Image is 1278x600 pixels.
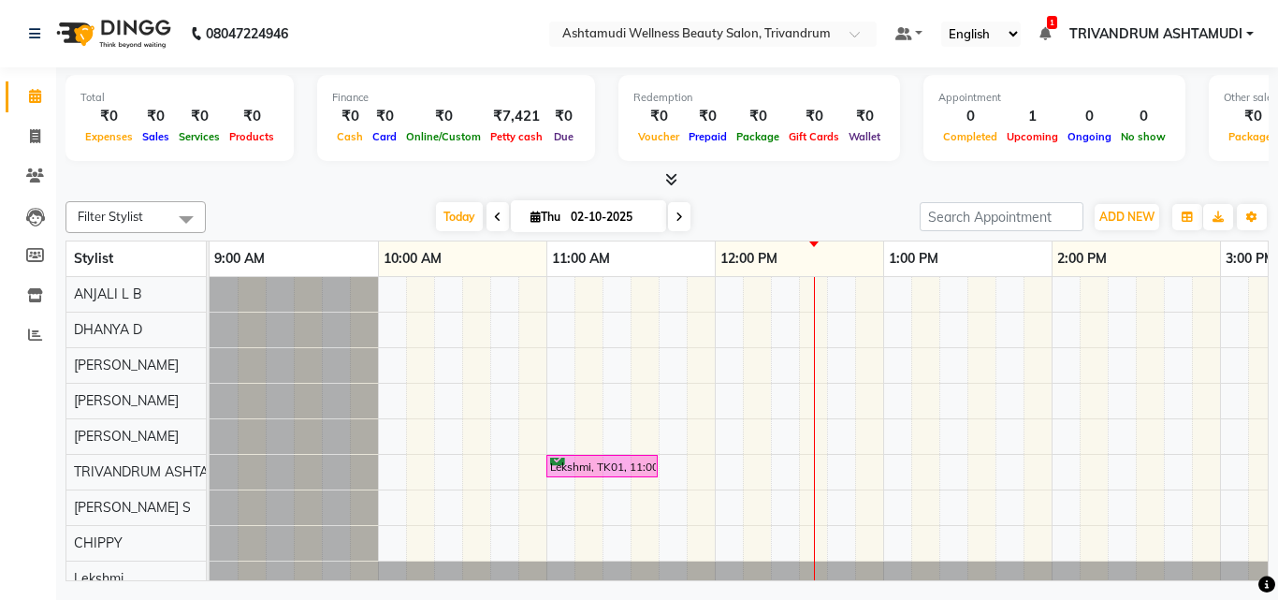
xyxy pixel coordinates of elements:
[548,458,656,476] div: Lekshmi, TK01, 11:00 AM-11:40 AM, Highlighting (Per Streaks)
[332,90,580,106] div: Finance
[684,130,732,143] span: Prepaid
[920,202,1083,231] input: Search Appointment
[716,245,782,272] a: 12:00 PM
[526,210,565,224] span: Thu
[547,245,615,272] a: 11:00 AM
[732,106,784,127] div: ₹0
[1069,24,1242,44] span: TRIVANDRUM ASHTAMUDI
[938,90,1170,106] div: Appointment
[549,130,578,143] span: Due
[48,7,176,60] img: logo
[938,130,1002,143] span: Completed
[74,285,142,302] span: ANJALI L B
[74,321,142,338] span: DHANYA D
[784,130,844,143] span: Gift Cards
[1116,130,1170,143] span: No show
[138,106,174,127] div: ₹0
[401,130,486,143] span: Online/Custom
[80,106,138,127] div: ₹0
[174,106,225,127] div: ₹0
[633,106,684,127] div: ₹0
[332,130,368,143] span: Cash
[486,106,547,127] div: ₹7,421
[225,106,279,127] div: ₹0
[332,106,368,127] div: ₹0
[1002,106,1063,127] div: 1
[74,428,179,445] span: [PERSON_NAME]
[78,209,143,224] span: Filter Stylist
[1063,106,1116,127] div: 0
[436,202,483,231] span: Today
[74,499,191,516] span: [PERSON_NAME] S
[1095,204,1159,230] button: ADD NEW
[633,130,684,143] span: Voucher
[210,245,269,272] a: 9:00 AM
[401,106,486,127] div: ₹0
[732,130,784,143] span: Package
[174,130,225,143] span: Services
[844,106,885,127] div: ₹0
[1039,25,1051,42] a: 1
[74,357,179,373] span: [PERSON_NAME]
[784,106,844,127] div: ₹0
[565,203,659,231] input: 2025-10-02
[80,130,138,143] span: Expenses
[74,392,179,409] span: [PERSON_NAME]
[633,90,885,106] div: Redemption
[938,106,1002,127] div: 0
[74,534,123,551] span: CHIPPY
[1002,130,1063,143] span: Upcoming
[547,106,580,127] div: ₹0
[225,130,279,143] span: Products
[1047,16,1057,29] span: 1
[844,130,885,143] span: Wallet
[80,90,279,106] div: Total
[1053,245,1111,272] a: 2:00 PM
[368,106,401,127] div: ₹0
[368,130,401,143] span: Card
[684,106,732,127] div: ₹0
[884,245,943,272] a: 1:00 PM
[74,570,123,587] span: Lekshmi
[74,250,113,267] span: Stylist
[74,463,242,480] span: TRIVANDRUM ASHTAMUDI
[1116,106,1170,127] div: 0
[206,7,288,60] b: 08047224946
[486,130,547,143] span: Petty cash
[1099,210,1155,224] span: ADD NEW
[1063,130,1116,143] span: Ongoing
[379,245,446,272] a: 10:00 AM
[138,130,174,143] span: Sales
